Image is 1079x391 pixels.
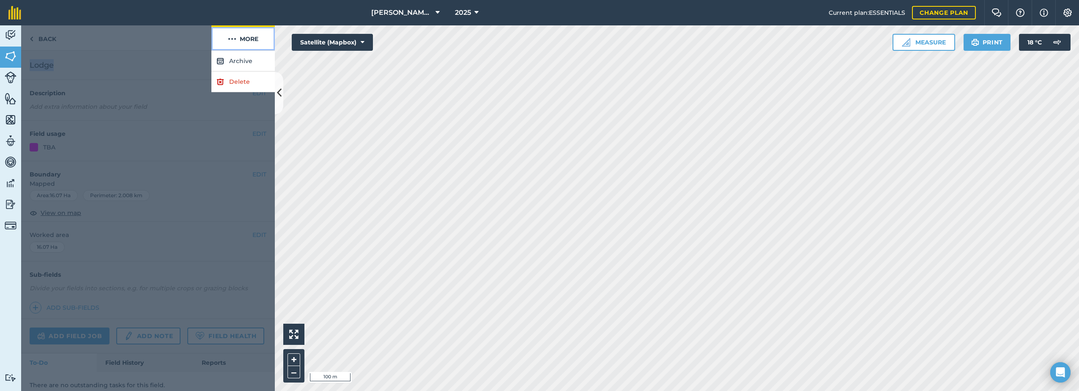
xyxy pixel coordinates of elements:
[893,34,955,51] button: Measure
[211,25,275,50] button: More
[1049,34,1065,51] img: svg+xml;base64,PD94bWwgdmVyc2lvbj0iMS4wIiBlbmNvZGluZz0idXRmLTgiPz4KPCEtLSBHZW5lcmF0b3I6IEFkb2JlIE...
[5,177,16,190] img: svg+xml;base64,PD94bWwgdmVyc2lvbj0iMS4wIiBlbmNvZGluZz0idXRmLTgiPz4KPCEtLSBHZW5lcmF0b3I6IEFkb2JlIE...
[288,353,300,366] button: +
[211,51,275,72] button: Archive
[216,56,224,66] img: svg+xml;base64,PHN2ZyB4bWxucz0iaHR0cDovL3d3dy53My5vcmcvMjAwMC9zdmciIHdpZHRoPSIxOCIgaGVpZ2h0PSIyNC...
[5,92,16,105] img: svg+xml;base64,PHN2ZyB4bWxucz0iaHR0cDovL3d3dy53My5vcmcvMjAwMC9zdmciIHdpZHRoPSI1NiIgaGVpZ2h0PSI2MC...
[912,6,976,19] a: Change plan
[216,77,224,87] img: svg+xml;base64,PHN2ZyB4bWxucz0iaHR0cDovL3d3dy53My5vcmcvMjAwMC9zdmciIHdpZHRoPSIxOCIgaGVpZ2h0PSIyNC...
[5,220,16,231] img: svg+xml;base64,PD94bWwgdmVyc2lvbj0iMS4wIiBlbmNvZGluZz0idXRmLTgiPz4KPCEtLSBHZW5lcmF0b3I6IEFkb2JlIE...
[1063,8,1073,17] img: A cog icon
[971,37,979,47] img: svg+xml;base64,PHN2ZyB4bWxucz0iaHR0cDovL3d3dy53My5vcmcvMjAwMC9zdmciIHdpZHRoPSIxOSIgaGVpZ2h0PSIyNC...
[1040,8,1048,18] img: svg+xml;base64,PHN2ZyB4bWxucz0iaHR0cDovL3d3dy53My5vcmcvMjAwMC9zdmciIHdpZHRoPSIxNyIgaGVpZ2h0PSIxNy...
[292,34,373,51] button: Satellite (Mapbox)
[455,8,471,18] span: 2025
[371,8,432,18] span: [PERSON_NAME] Farm Life
[829,8,905,17] span: Current plan : ESSENTIALS
[991,8,1002,17] img: Two speech bubbles overlapping with the left bubble in the forefront
[288,366,300,378] button: –
[5,156,16,168] img: svg+xml;base64,PD94bWwgdmVyc2lvbj0iMS4wIiBlbmNvZGluZz0idXRmLTgiPz4KPCEtLSBHZW5lcmF0b3I6IEFkb2JlIE...
[1027,34,1042,51] span: 18 ° C
[1015,8,1025,17] img: A question mark icon
[5,198,16,211] img: svg+xml;base64,PD94bWwgdmVyc2lvbj0iMS4wIiBlbmNvZGluZz0idXRmLTgiPz4KPCEtLSBHZW5lcmF0b3I6IEFkb2JlIE...
[1050,362,1071,383] div: Open Intercom Messenger
[902,38,910,47] img: Ruler icon
[5,374,16,382] img: svg+xml;base64,PD94bWwgdmVyc2lvbj0iMS4wIiBlbmNvZGluZz0idXRmLTgiPz4KPCEtLSBHZW5lcmF0b3I6IEFkb2JlIE...
[5,72,16,83] img: svg+xml;base64,PD94bWwgdmVyc2lvbj0iMS4wIiBlbmNvZGluZz0idXRmLTgiPz4KPCEtLSBHZW5lcmF0b3I6IEFkb2JlIE...
[8,6,21,19] img: fieldmargin Logo
[289,330,299,339] img: Four arrows, one pointing top left, one top right, one bottom right and the last bottom left
[5,135,16,147] img: svg+xml;base64,PD94bWwgdmVyc2lvbj0iMS4wIiBlbmNvZGluZz0idXRmLTgiPz4KPCEtLSBHZW5lcmF0b3I6IEFkb2JlIE...
[228,34,236,44] img: svg+xml;base64,PHN2ZyB4bWxucz0iaHR0cDovL3d3dy53My5vcmcvMjAwMC9zdmciIHdpZHRoPSIyMCIgaGVpZ2h0PSIyNC...
[964,34,1011,51] button: Print
[5,113,16,126] img: svg+xml;base64,PHN2ZyB4bWxucz0iaHR0cDovL3d3dy53My5vcmcvMjAwMC9zdmciIHdpZHRoPSI1NiIgaGVpZ2h0PSI2MC...
[211,72,275,92] a: Delete
[1019,34,1071,51] button: 18 °C
[5,29,16,41] img: svg+xml;base64,PD94bWwgdmVyc2lvbj0iMS4wIiBlbmNvZGluZz0idXRmLTgiPz4KPCEtLSBHZW5lcmF0b3I6IEFkb2JlIE...
[5,50,16,63] img: svg+xml;base64,PHN2ZyB4bWxucz0iaHR0cDovL3d3dy53My5vcmcvMjAwMC9zdmciIHdpZHRoPSI1NiIgaGVpZ2h0PSI2MC...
